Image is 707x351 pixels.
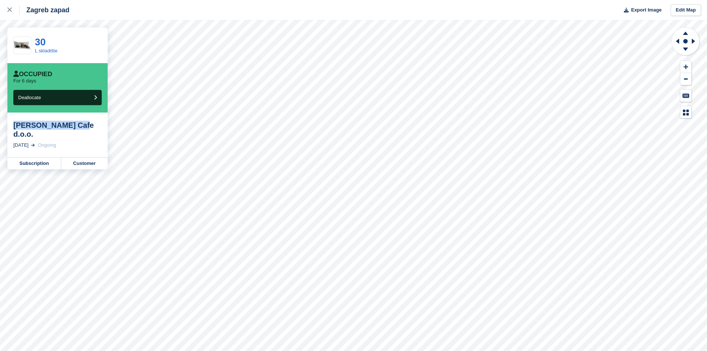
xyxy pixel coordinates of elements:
[31,144,35,147] img: arrow-right-light-icn-cde0832a797a2874e46488d9cf13f60e5c3a73dbe684e267c42b8395dfbc2abf.svg
[13,142,29,149] div: [DATE]
[14,41,31,49] img: container-lg-1024x492.png
[680,73,691,85] button: Zoom Out
[680,90,691,102] button: Keyboard Shortcuts
[18,95,41,100] span: Deallocate
[13,90,102,105] button: Deallocate
[35,36,46,48] a: 30
[619,4,662,16] button: Export Image
[13,78,36,84] p: For 6 days
[631,6,661,14] span: Export Image
[13,121,102,139] div: [PERSON_NAME] Cafe d.o.o.
[13,71,52,78] div: Occupied
[38,142,56,149] div: Ongoing
[20,6,69,14] div: Zagreb zapad
[35,48,58,53] a: L skladište
[680,106,691,118] button: Map Legend
[680,61,691,73] button: Zoom In
[61,157,108,169] a: Customer
[671,4,701,16] a: Edit Map
[7,157,61,169] a: Subscription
